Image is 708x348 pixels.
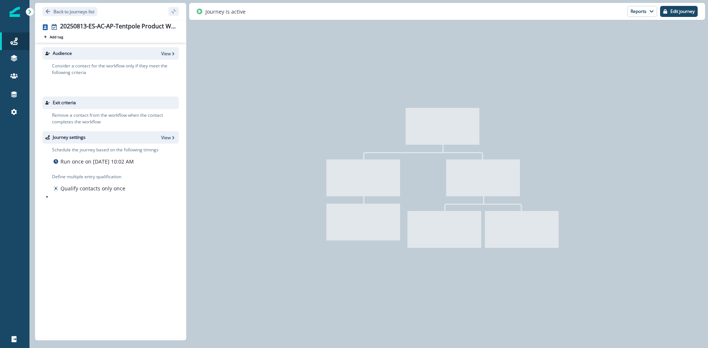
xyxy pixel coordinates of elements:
p: Audience [53,50,72,57]
p: View [161,134,171,141]
p: Run once on [DATE] 10:02 AM [60,158,134,165]
img: Inflection [10,7,20,17]
p: View [161,50,171,57]
p: Qualify contacts only once [60,184,125,192]
p: Journey is active [205,8,246,15]
p: Exit criteria [53,99,76,106]
button: Edit journey [660,6,698,17]
p: Define multiple entry qualification [52,173,127,180]
button: Go back [42,7,97,16]
p: Edit journey [670,9,695,14]
button: View [161,134,176,141]
p: Add tag [50,35,63,39]
p: Back to journeys list [53,8,94,15]
button: sidebar collapse toggle [169,7,179,16]
button: Add tag [42,34,65,40]
div: 20250813-ES-AC-AP-Tentpole Product Webinar Firms Full List Send [60,23,176,31]
p: Schedule the journey based on the following timings [52,147,159,153]
p: Consider a contact for the workflow only if they meet the following criteria [52,63,179,76]
button: Reports [627,6,657,17]
button: View [161,50,176,57]
p: Journey settings [53,134,86,141]
p: Remove a contact from the workflow when the contact completes the workflow [52,112,179,125]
